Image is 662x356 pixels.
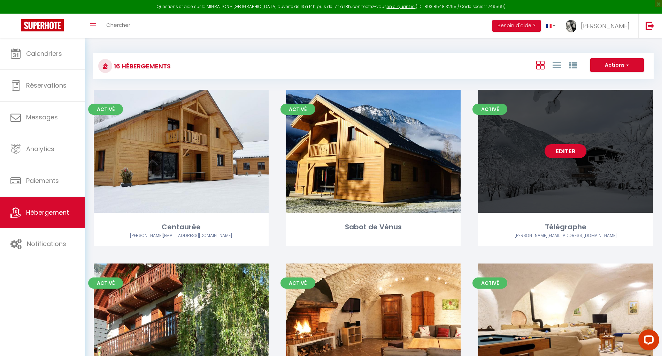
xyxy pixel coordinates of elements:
div: Sabot de Vénus [286,222,461,232]
span: Activé [88,277,123,289]
a: Vue par Groupe [569,59,577,71]
span: Activé [88,104,123,115]
span: Chercher [106,21,130,29]
a: Editer [545,144,586,158]
span: Analytics [26,144,54,153]
span: Activé [280,277,315,289]
a: Editer [352,144,394,158]
a: Editer [160,144,202,158]
span: Activé [280,104,315,115]
span: Hébergement [26,208,69,217]
div: Centaurée [94,222,269,232]
button: Actions [590,58,644,72]
img: logout [646,21,654,30]
span: [PERSON_NAME] [581,22,630,30]
a: Vue en Liste [553,59,561,71]
div: Télégraphe [478,222,653,232]
img: ... [566,20,576,32]
a: en cliquant ici [387,3,416,9]
a: Editer [352,318,394,332]
iframe: LiveChat chat widget [633,327,662,356]
span: Paiements [26,176,59,185]
a: ... [PERSON_NAME] [561,14,638,38]
div: Airbnb [478,232,653,239]
a: Vue en Box [536,59,545,71]
span: Notifications [27,239,66,248]
img: Super Booking [21,19,64,31]
span: Activé [472,104,507,115]
span: Réservations [26,81,67,90]
span: Activé [472,277,507,289]
a: Chercher [101,14,136,38]
div: Airbnb [94,232,269,239]
a: Editer [160,318,202,332]
button: Besoin d'aide ? [492,20,541,32]
a: Editer [545,318,586,332]
span: Calendriers [26,49,62,58]
span: Messages [26,113,58,121]
h3: 16 Hébergements [112,58,171,74]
